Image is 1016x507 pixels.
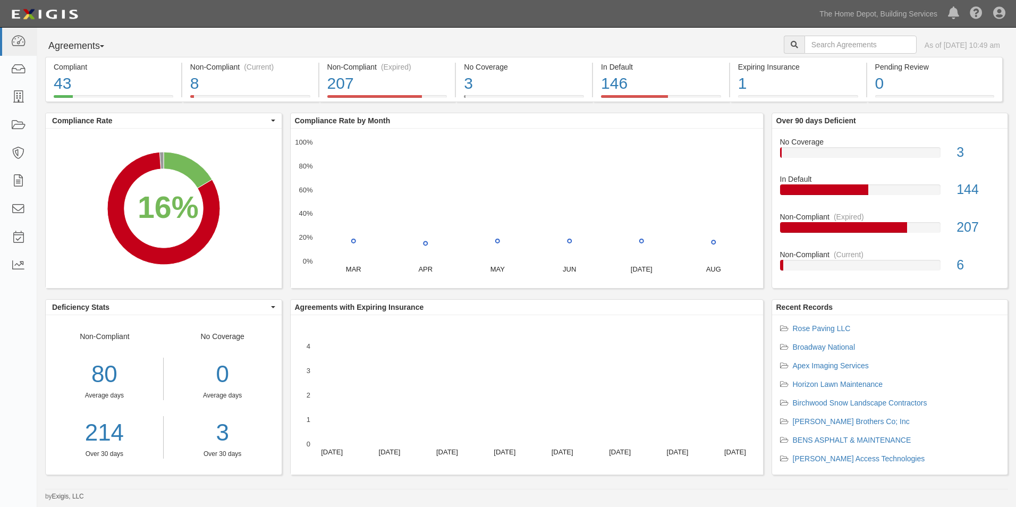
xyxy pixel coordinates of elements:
text: [DATE] [378,448,400,456]
text: 40% [299,209,312,217]
div: 8 [190,72,310,95]
a: Expiring Insurance1 [730,95,866,104]
a: 3 [172,416,274,450]
svg: A chart. [291,315,763,475]
a: [PERSON_NAME] Brothers Co; Inc [793,417,910,426]
text: [DATE] [724,448,746,456]
a: In Default144 [780,174,1000,212]
text: [DATE] [609,448,631,456]
a: Broadway National [793,343,856,351]
div: Non-Compliant [46,331,164,459]
text: JUN [563,265,576,273]
button: Agreements [45,36,125,57]
div: No Coverage [164,331,282,459]
div: Expiring Insurance [738,62,858,72]
div: Over 30 days [46,450,163,459]
text: [DATE] [494,448,515,456]
a: Pending Review0 [867,95,1003,104]
div: (Expired) [834,212,864,222]
a: Non-Compliant(Expired)207 [319,95,455,104]
div: 1 [738,72,858,95]
text: AUG [706,265,721,273]
b: Compliance Rate by Month [295,116,391,125]
a: 214 [46,416,163,450]
span: Compliance Rate [52,115,268,126]
input: Search Agreements [805,36,917,54]
svg: A chart. [291,129,763,288]
a: Exigis, LLC [52,493,84,500]
text: 2 [306,391,310,399]
div: Non-Compliant (Current) [190,62,310,72]
div: No Coverage [772,137,1008,147]
a: Non-Compliant(Expired)207 [780,212,1000,249]
div: Over 30 days [172,450,274,459]
b: Agreements with Expiring Insurance [295,303,424,311]
div: Average days [172,391,274,400]
a: Rose Paving LLC [793,324,851,333]
text: 0 [306,440,310,448]
a: In Default146 [593,95,729,104]
div: 80 [46,358,163,391]
div: (Current) [244,62,274,72]
b: Over 90 days Deficient [776,116,856,125]
a: Apex Imaging Services [793,361,869,370]
i: Help Center - Complianz [970,7,983,20]
text: 80% [299,162,312,170]
div: Compliant [54,62,173,72]
a: No Coverage3 [780,137,1000,174]
div: (Current) [834,249,863,260]
div: 0 [875,72,995,95]
div: 3 [949,143,1007,162]
a: Non-Compliant(Current)8 [182,95,318,104]
div: (Expired) [381,62,411,72]
div: 144 [949,180,1007,199]
div: 6 [949,256,1007,275]
div: 16% [138,186,199,230]
text: 0% [302,257,312,265]
div: Average days [46,391,163,400]
div: 207 [949,218,1007,237]
text: [DATE] [666,448,688,456]
text: 4 [306,342,310,350]
small: by [45,492,84,501]
text: [DATE] [436,448,458,456]
a: Non-Compliant(Current)6 [780,249,1000,279]
a: BENS ASPHALT & MAINTENANCE [793,436,911,444]
a: Birchwood Snow Landscape Contractors [793,399,927,407]
div: 43 [54,72,173,95]
div: Non-Compliant [772,212,1008,222]
a: [PERSON_NAME] Access Technologies [793,454,925,463]
a: Compliant43 [45,95,181,104]
div: In Default [772,174,1008,184]
text: 1 [306,416,310,424]
text: 60% [299,185,312,193]
a: No Coverage3 [456,95,592,104]
svg: A chart. [46,129,282,288]
text: 20% [299,233,312,241]
text: MAR [345,265,361,273]
span: Deficiency Stats [52,302,268,312]
img: logo-5460c22ac91f19d4615b14bd174203de0afe785f0fc80cf4dbbc73dc1793850b.png [8,5,81,24]
a: Horizon Lawn Maintenance [793,380,883,388]
div: 3 [464,72,584,95]
text: 100% [295,138,313,146]
div: Non-Compliant (Expired) [327,62,447,72]
text: [DATE] [551,448,573,456]
div: Pending Review [875,62,995,72]
div: 207 [327,72,447,95]
button: Deficiency Stats [46,300,282,315]
text: 3 [306,367,310,375]
div: In Default [601,62,721,72]
text: APR [418,265,433,273]
text: MAY [490,265,505,273]
b: Recent Records [776,303,833,311]
div: As of [DATE] 10:49 am [925,40,1000,50]
text: [DATE] [321,448,343,456]
button: Compliance Rate [46,113,282,128]
text: [DATE] [630,265,652,273]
